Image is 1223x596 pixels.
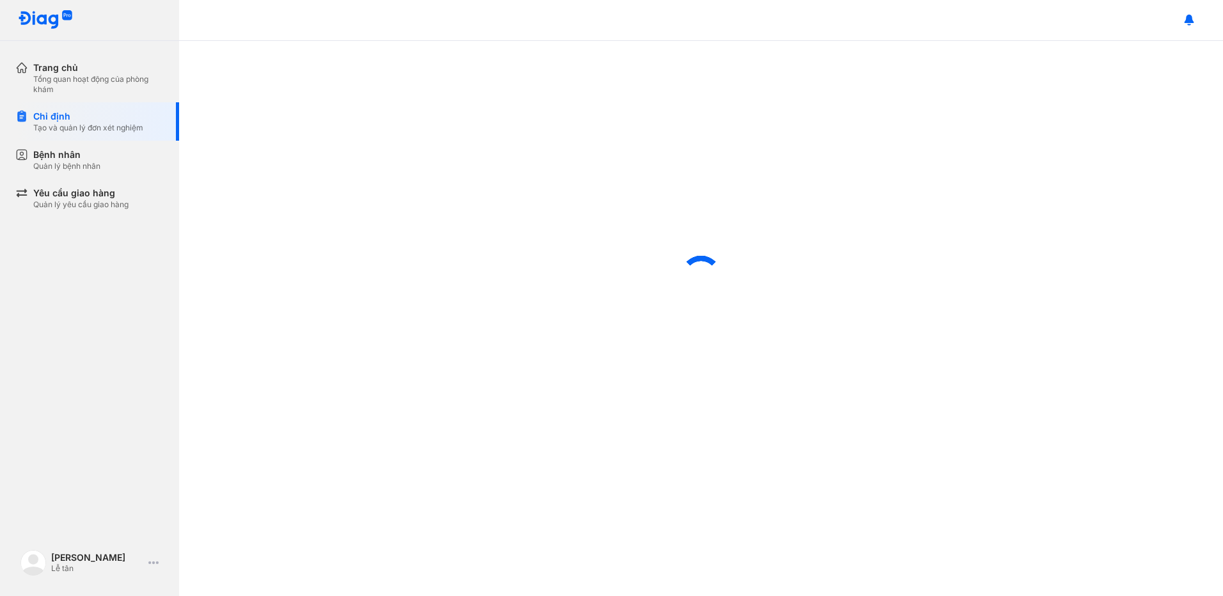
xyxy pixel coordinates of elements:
[51,563,143,574] div: Lễ tân
[18,10,73,30] img: logo
[33,74,164,95] div: Tổng quan hoạt động của phòng khám
[33,110,143,123] div: Chỉ định
[33,61,164,74] div: Trang chủ
[33,161,100,171] div: Quản lý bệnh nhân
[33,148,100,161] div: Bệnh nhân
[33,123,143,133] div: Tạo và quản lý đơn xét nghiệm
[33,187,129,200] div: Yêu cầu giao hàng
[33,200,129,210] div: Quản lý yêu cầu giao hàng
[51,552,143,563] div: [PERSON_NAME]
[20,550,46,576] img: logo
